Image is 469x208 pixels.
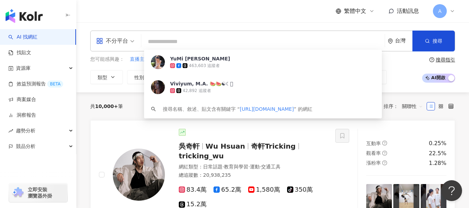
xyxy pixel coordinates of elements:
span: 漲粉率 [366,160,381,166]
span: 350萬 [287,186,313,193]
span: · [223,164,224,169]
span: 趨勢分析 [16,123,35,139]
span: 關聯性 [402,101,423,112]
a: chrome extension立即安裝 瀏覽器外掛 [9,183,67,202]
button: 搜尋 [412,31,455,51]
button: 性別 [127,70,160,84]
span: 83.4萬 [179,186,207,193]
span: 奇軒Tricking [251,142,296,150]
button: 觀看率 [247,70,285,84]
span: 性別 [134,75,144,80]
button: 電視節目製作 [175,56,205,63]
div: 共 筆 [90,103,123,109]
button: 合作費用預估 [289,70,341,84]
div: 0.25% [429,140,446,147]
span: environment [388,39,393,44]
span: 訪談節目 [211,56,230,63]
span: 資源庫 [16,60,31,76]
span: A [438,7,442,15]
button: 訪談節目 [210,56,231,63]
span: 10,000+ [95,103,118,109]
span: question-circle [429,57,434,62]
span: 觀看率 [254,75,269,80]
button: 類型 [90,70,123,84]
div: 22.5% [429,150,446,157]
img: logo [6,9,43,23]
span: 合作費用預估 [296,75,325,80]
span: 1,580萬 [248,186,280,193]
div: 台灣 [395,38,412,44]
div: 總追蹤數 ： 20,938,235 [179,172,327,179]
div: 網紅類型 ： [179,164,327,170]
div: 1.28% [429,159,446,167]
img: chrome extension [11,187,25,198]
span: 活動訊息 [397,8,419,14]
span: 繁體中文 [344,7,366,15]
span: Wu Hsuan [206,142,245,150]
span: tricking_wu [179,152,224,160]
span: 日常話題 [203,164,223,169]
a: searchAI 找網紅 [8,34,37,41]
span: 類型 [98,75,107,80]
button: 互動率 [206,70,243,84]
span: 交通工具 [261,164,280,169]
div: 不分平台 [96,35,128,47]
iframe: Help Scout Beacon - Open [441,180,462,201]
span: 吳奇軒 [179,142,200,150]
span: · [248,164,250,169]
span: 電視節目製作 [176,56,205,63]
div: 排序： [384,101,427,112]
a: 商案媒合 [8,96,36,103]
span: 競品分析 [16,139,35,154]
span: 65.2萬 [213,186,241,193]
span: question-circle [382,151,387,156]
button: 直播主 [129,56,145,63]
span: 直播主 [130,56,144,63]
span: 15.2萬 [179,201,207,208]
span: question-circle [382,160,387,165]
span: 教育與學習 [224,164,248,169]
button: 追蹤數 [164,70,201,84]
span: 追蹤數 [171,75,186,80]
span: · [260,164,261,169]
span: rise [8,128,13,133]
span: 觀看率 [366,150,381,156]
a: 效益預測報告BETA [8,81,63,88]
span: question-circle [382,141,387,145]
button: 直播節目 [150,56,170,63]
span: 互動率 [366,141,381,146]
span: 更多篩選 [360,74,379,80]
a: 找貼文 [8,49,31,56]
span: appstore [96,38,103,44]
div: 搜尋指引 [436,57,455,63]
span: 您可能感興趣： [90,56,124,63]
span: 搜尋 [433,38,442,44]
a: 洞察報告 [8,112,36,119]
button: 更多篩選 [345,70,387,84]
img: KOL Avatar [113,149,165,201]
span: 運動 [250,164,260,169]
span: 立即安裝 瀏覽器外掛 [28,186,52,199]
span: 互動率 [213,75,227,80]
